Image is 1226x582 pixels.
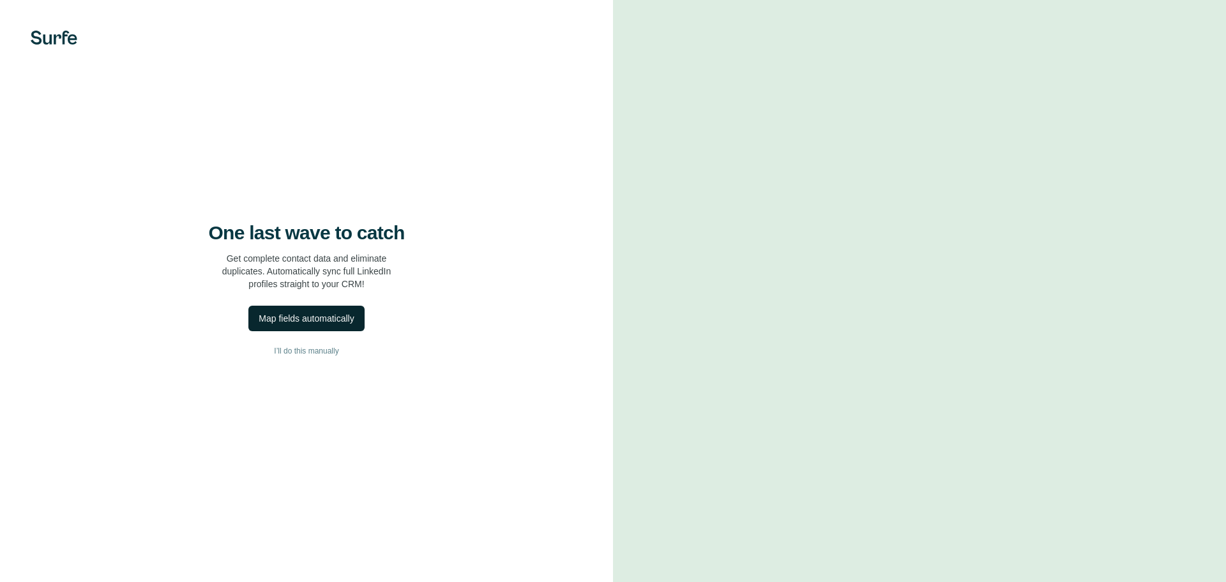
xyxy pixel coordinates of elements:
button: I’ll do this manually [26,341,587,361]
p: Get complete contact data and eliminate duplicates. Automatically sync full LinkedIn profiles str... [222,252,391,290]
span: I’ll do this manually [274,345,338,357]
div: Map fields automatically [259,312,354,325]
img: Surfe's logo [31,31,77,45]
button: Map fields automatically [248,306,364,331]
h4: One last wave to catch [209,221,405,244]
